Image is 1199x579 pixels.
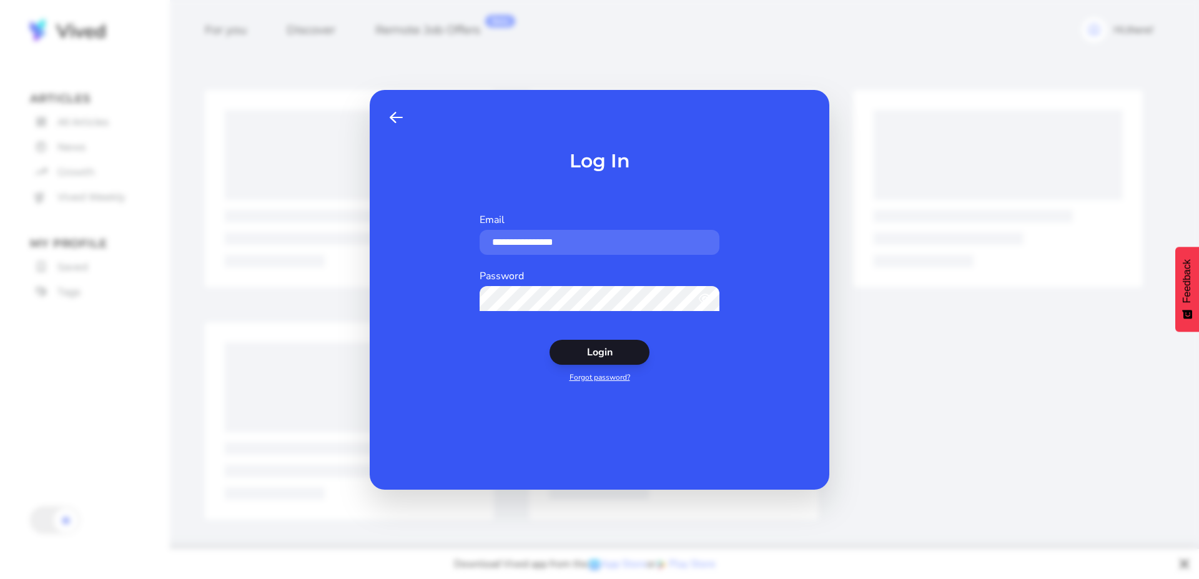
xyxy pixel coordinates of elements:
button: Login [550,340,649,365]
span: Feedback [1182,259,1193,303]
label: Email [480,213,505,227]
label: Password [480,269,524,283]
a: Forgot password? [570,372,630,382]
button: Feedback - Show survey [1175,247,1199,332]
h1: Log In [570,150,630,172]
